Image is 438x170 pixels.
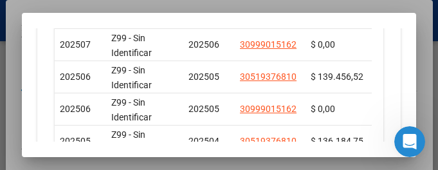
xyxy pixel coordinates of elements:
span: 202505 [188,104,219,114]
span: 202505 [60,136,91,146]
span: Z99 - Sin Identificar [111,97,152,122]
span: 202505 [188,71,219,82]
span: 30519376810 [240,71,297,82]
span: 30519376810 [240,136,297,146]
div: Cerrar [226,5,249,28]
iframe: Intercom live chat [394,126,425,157]
div: Soporte • Hace 19m [21,43,100,51]
span: Z99 - Sin Identificar [111,129,152,155]
span: $ 136.184,75 [311,136,363,146]
span: $ 0,00 [311,104,335,114]
span: 30999015162 [240,104,297,114]
button: Enviar un mensaje… [221,66,241,87]
p: Activo [62,16,88,29]
textarea: Escribe un mensaje... [11,44,246,66]
div: Profile image for Soporte [37,7,57,28]
button: Selector de emoji [20,71,30,82]
button: Start recording [82,71,92,82]
span: 202506 [60,71,91,82]
h1: Soporte [62,6,102,16]
span: 30999015162 [240,39,297,50]
span: 202506 [188,39,219,50]
span: Z99 - Sin Identificar [111,65,152,90]
button: go back [8,5,33,30]
button: Selector de gif [41,71,51,82]
span: $ 0,00 [311,39,335,50]
span: $ 139.456,52 [311,71,363,82]
button: Adjuntar un archivo [61,71,71,82]
button: Inicio [201,5,226,30]
span: 202507 [60,39,91,50]
span: 202506 [60,104,91,114]
span: Z99 - Sin Identificar [111,33,152,58]
span: 202504 [188,136,219,146]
